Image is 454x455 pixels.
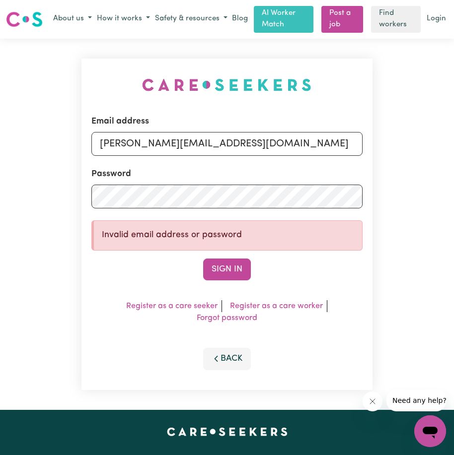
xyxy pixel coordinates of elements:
[425,11,448,27] a: Login
[94,11,152,27] button: How it works
[230,302,323,310] a: Register as a care worker
[363,391,382,411] iframe: Close message
[6,7,60,15] span: Need any help?
[91,115,149,128] label: Email address
[6,8,43,31] a: Careseekers logo
[386,390,446,411] iframe: Message from company
[197,314,257,322] a: Forgot password
[230,11,250,27] a: Blog
[167,428,288,436] a: Careseekers home page
[203,259,251,280] button: Sign In
[6,10,43,28] img: Careseekers logo
[414,415,446,447] iframe: Button to launch messaging window
[91,168,131,181] label: Password
[371,6,421,33] a: Find workers
[126,302,218,310] a: Register as a care seeker
[91,132,362,156] input: Email address
[321,6,363,33] a: Post a job
[203,348,251,370] button: Back
[51,11,94,27] button: About us
[254,6,313,33] a: AI Worker Match
[152,11,230,27] button: Safety & resources
[102,229,354,242] p: Invalid email address or password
